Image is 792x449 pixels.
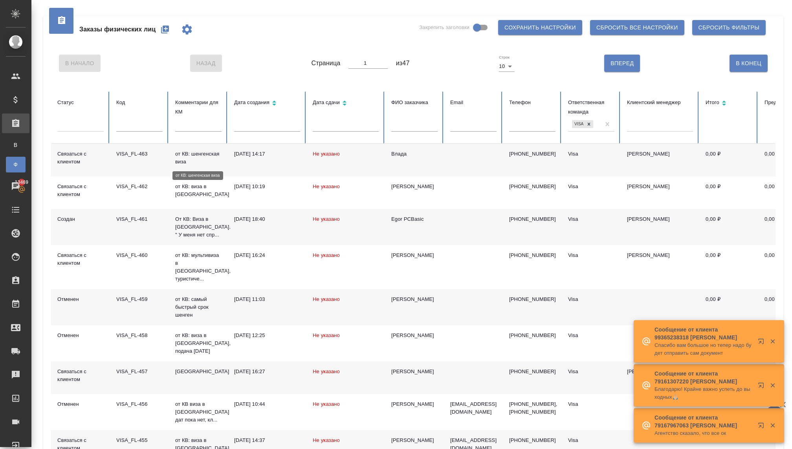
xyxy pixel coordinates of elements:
td: 0,00 ₽ [699,144,758,176]
div: Visa [568,332,614,339]
p: [PHONE_NUMBER] [509,368,555,376]
div: VISA_FL-456 [116,400,163,408]
button: Открыть в новой вкладке [753,378,772,396]
p: [PHONE_NUMBER], [PHONE_NUMBER] [509,400,555,416]
div: Email [450,98,497,107]
div: VISA_FL-455 [116,436,163,444]
p: Сообщение от клиента 79167967063 [PERSON_NAME] [654,414,753,429]
div: VISA_FL-463 [116,150,163,158]
p: [PHONE_NUMBER] [509,436,555,444]
div: Отменен [57,400,104,408]
td: 0,00 ₽ [699,209,758,245]
div: Visa [568,183,614,191]
div: Отменен [57,332,104,339]
div: [DATE] 10:19 [234,183,300,191]
span: Не указано [313,437,340,443]
div: Visa [568,295,614,303]
button: Создать [156,20,174,39]
p: [PHONE_NUMBER] [509,150,555,158]
div: Влада [391,150,438,158]
div: Связаться с клиентом [57,251,104,267]
button: В Конец [730,55,768,72]
div: Ответственная команда [568,98,614,117]
p: [PHONE_NUMBER] [509,215,555,223]
div: Visa [568,368,614,376]
div: Visa [572,120,585,128]
td: 0,00 ₽ [699,289,758,325]
div: Связаться с клиентом [57,368,104,383]
p: от КВ: виза в [GEOGRAPHIC_DATA] [175,183,222,198]
div: Visa [568,150,614,158]
div: [DATE] 16:27 [234,368,300,376]
p: [PHONE_NUMBER] [509,332,555,339]
div: [DATE] 14:37 [234,436,300,444]
span: Вперед [610,59,634,68]
p: Спасибо вам большое но тепер надо будет отправить сам документ [654,341,753,357]
div: Сортировка [313,98,379,109]
div: [PERSON_NAME] [391,251,438,259]
div: [DATE] 11:03 [234,295,300,303]
div: Комментарии для КМ [175,98,222,117]
div: Сортировка [706,98,752,109]
div: Visa [568,251,614,259]
p: от КВ: шенгенская виза [175,150,222,166]
span: Не указано [313,332,340,338]
span: Не указано [313,296,340,302]
div: [DATE] 16:24 [234,251,300,259]
div: [DATE] 10:44 [234,400,300,408]
label: Строк [499,55,510,59]
span: Закрепить заголовки [419,24,469,31]
div: Телефон [509,98,555,107]
div: VISA_FL-457 [116,368,163,376]
a: Ф [6,157,26,172]
button: Закрыть [764,382,781,389]
div: [PERSON_NAME] [391,183,438,191]
td: 0,00 ₽ [699,176,758,209]
button: Сохранить настройки [498,20,582,35]
p: [EMAIL_ADDRESS][DOMAIN_NAME] [450,400,497,416]
span: Не указано [313,151,340,157]
p: [PHONE_NUMBER] [509,295,555,303]
span: Сбросить фильтры [698,23,759,33]
p: [GEOGRAPHIC_DATA] [175,368,222,376]
p: от КВ виза в [GEOGRAPHIC_DATA] дат пока нет, кл... [175,400,222,424]
p: Сообщение от клиента 79161307220 [PERSON_NAME] [654,370,753,385]
div: VISA_FL-460 [116,251,163,259]
div: [PERSON_NAME] [391,332,438,339]
p: [PHONE_NUMBER] [509,183,555,191]
a: В [6,137,26,153]
span: Не указано [313,368,340,374]
span: В Конец [736,59,761,68]
p: Благодарю! Крайне важно успеть до выходных🙏🏼 [654,385,753,401]
div: [DATE] 12:25 [234,332,300,339]
span: Заказы физических лиц [79,25,156,34]
div: [PERSON_NAME] [391,400,438,408]
div: Связаться с клиентом [57,150,104,166]
div: Egor PCBasic [391,215,438,223]
button: Сбросить фильтры [692,20,766,35]
td: [PERSON_NAME] [621,144,699,176]
span: Не указано [313,252,340,258]
div: [DATE] 14:17 [234,150,300,158]
div: VISA_FL-458 [116,332,163,339]
div: Создан [57,215,104,223]
td: [PERSON_NAME] [621,361,699,394]
span: Страница [312,59,341,68]
div: Код [116,98,163,107]
button: Вперед [604,55,640,72]
td: [PERSON_NAME] [621,209,699,245]
div: [PERSON_NAME] [391,295,438,303]
p: Сообщение от клиента 99365238318 [PERSON_NAME] [654,326,753,341]
div: [PERSON_NAME] [391,368,438,376]
div: Отменен [57,295,104,303]
div: Статус [57,98,104,107]
span: из 47 [396,59,410,68]
a: 13469 [2,176,29,196]
button: Сбросить все настройки [590,20,684,35]
span: Не указано [313,216,340,222]
td: 0,00 ₽ [699,245,758,289]
div: Связаться с клиентом [57,183,104,198]
div: Сортировка [234,98,300,109]
button: Открыть в новой вкладке [753,334,772,352]
span: В [10,141,22,149]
